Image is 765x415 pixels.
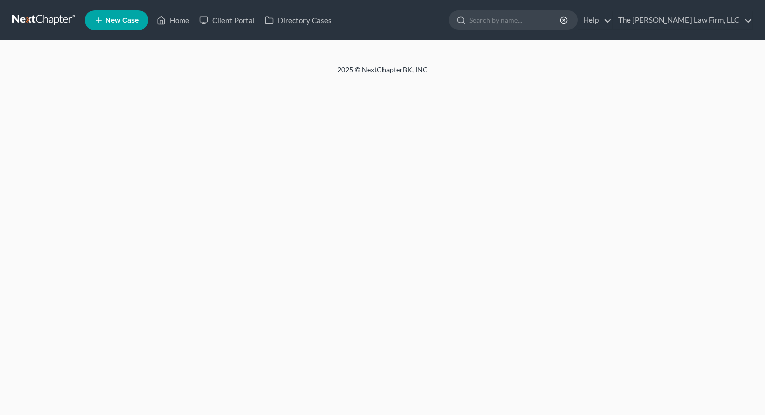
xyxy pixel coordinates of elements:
div: 2025 © NextChapterBK, INC [96,65,669,83]
a: Help [578,11,612,29]
a: Home [151,11,194,29]
a: Directory Cases [260,11,337,29]
input: Search by name... [469,11,561,29]
a: The [PERSON_NAME] Law Firm, LLC [613,11,752,29]
a: Client Portal [194,11,260,29]
span: New Case [105,17,139,24]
